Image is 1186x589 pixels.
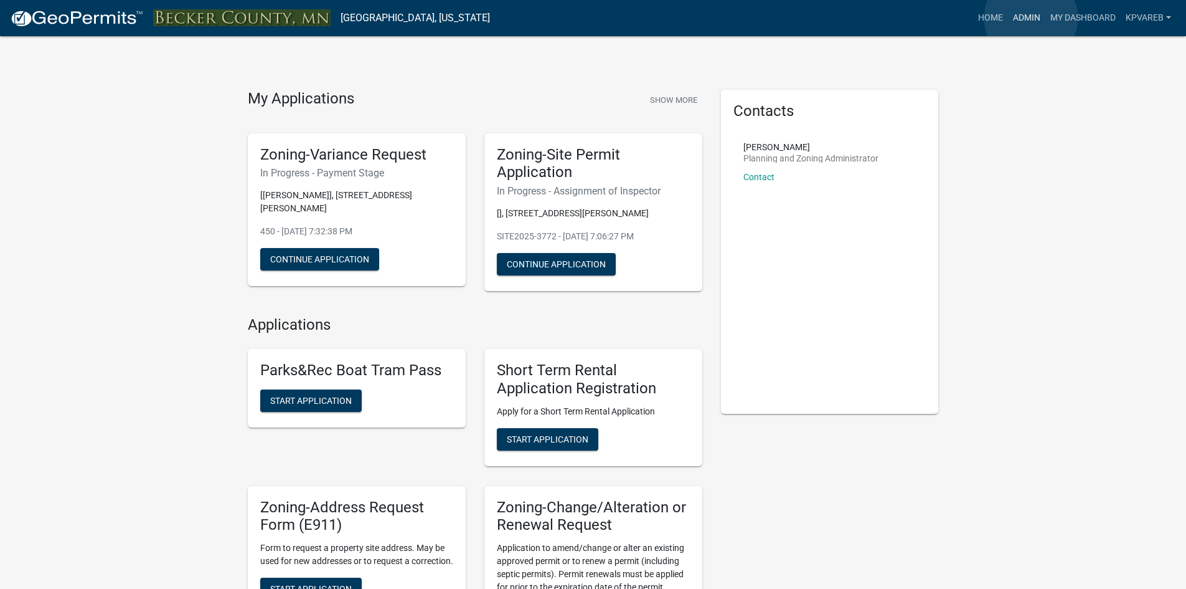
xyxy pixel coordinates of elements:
[260,248,379,271] button: Continue Application
[248,316,702,334] h4: Applications
[497,230,690,243] p: SITE2025-3772 - [DATE] 7:06:27 PM
[153,9,331,26] img: Becker County, Minnesota
[260,390,362,412] button: Start Application
[743,143,878,151] p: [PERSON_NAME]
[645,90,702,110] button: Show More
[1121,6,1176,30] a: kpvareb
[341,7,490,29] a: [GEOGRAPHIC_DATA], [US_STATE]
[260,542,453,568] p: Form to request a property site address. May be used for new addresses or to request a correction.
[497,428,598,451] button: Start Application
[973,6,1008,30] a: Home
[1008,6,1045,30] a: Admin
[260,189,453,215] p: [[PERSON_NAME]], [STREET_ADDRESS][PERSON_NAME]
[497,146,690,182] h5: Zoning-Site Permit Application
[260,146,453,164] h5: Zoning-Variance Request
[1045,6,1121,30] a: My Dashboard
[260,225,453,238] p: 450 - [DATE] 7:32:38 PM
[260,167,453,179] h6: In Progress - Payment Stage
[497,362,690,398] h5: Short Term Rental Application Registration
[248,90,354,108] h4: My Applications
[497,499,690,535] h5: Zoning-Change/Alteration or Renewal Request
[497,207,690,220] p: [], [STREET_ADDRESS][PERSON_NAME]
[507,434,588,444] span: Start Application
[270,395,352,405] span: Start Application
[743,154,878,163] p: Planning and Zoning Administrator
[260,362,453,380] h5: Parks&Rec Boat Tram Pass
[743,172,774,182] a: Contact
[260,499,453,535] h5: Zoning-Address Request Form (E911)
[497,185,690,197] h6: In Progress - Assignment of Inspector
[497,253,616,275] button: Continue Application
[733,102,926,120] h5: Contacts
[497,405,690,418] p: Apply for a Short Term Rental Application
